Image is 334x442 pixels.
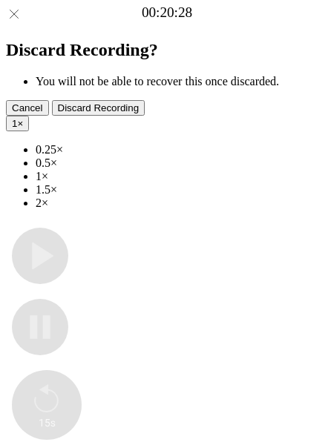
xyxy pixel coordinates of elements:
[36,170,328,183] li: 1×
[12,118,17,129] span: 1
[36,156,328,170] li: 0.5×
[36,75,328,88] li: You will not be able to recover this once discarded.
[142,4,192,21] a: 00:20:28
[36,143,328,156] li: 0.25×
[36,183,328,197] li: 1.5×
[52,100,145,116] button: Discard Recording
[6,116,29,131] button: 1×
[36,197,328,210] li: 2×
[6,40,328,60] h2: Discard Recording?
[6,100,49,116] button: Cancel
